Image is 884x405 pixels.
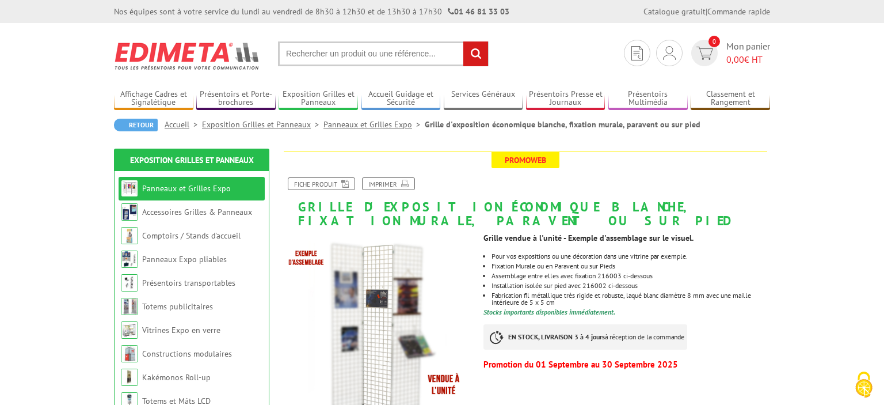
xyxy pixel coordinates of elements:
img: Panneaux et Grilles Expo [121,180,138,197]
p: Promotion du 01 Septembre au 30 Septembre 2025 [483,361,770,368]
a: Accueil [165,119,202,130]
img: Totems publicitaires [121,298,138,315]
a: Présentoirs transportables [142,278,235,288]
a: Commande rapide [707,6,770,17]
font: Stocks importants disponibles immédiatement. [483,308,615,316]
div: Nos équipes sont à votre service du lundi au vendredi de 8h30 à 12h30 et de 13h30 à 17h30 [114,6,509,17]
li: Assemblage entre elles avec fixation 216003 ci-dessous [491,272,770,279]
a: Catalogue gratuit [643,6,706,17]
li: Fabrication fil métallique très rigide et robuste, laqué blanc diamètre 8 mm avec une maille inté... [491,292,770,306]
a: Accueil Guidage et Sécurité [361,89,441,108]
a: Exposition Grilles et Panneaux [279,89,358,108]
a: Accessoires Grilles & Panneaux [142,207,252,217]
span: 0,00 [726,54,744,65]
a: Panneaux et Grilles Expo [142,183,231,194]
img: Edimeta [114,35,261,77]
a: Imprimer [362,177,415,190]
img: devis rapide [696,47,713,60]
img: devis rapide [631,46,643,60]
img: Comptoirs / Stands d'accueil [121,227,138,244]
a: Classement et Rangement [691,89,770,108]
img: Panneaux Expo pliables [121,251,138,268]
a: Exposition Grilles et Panneaux [130,155,254,165]
input: rechercher [463,41,488,66]
img: Cookies (fenêtre modale) [849,370,878,399]
div: | [643,6,770,17]
span: Mon panier [726,40,770,66]
li: Installation isolée sur pied avec 216002 ci-dessous [491,282,770,289]
a: Panneaux et Grilles Expo [323,119,425,130]
span: 0 [708,36,720,47]
a: Retour [114,119,158,131]
span: € HT [726,53,770,66]
p: à réception de la commande [483,324,687,350]
a: Panneaux Expo pliables [142,254,227,264]
img: devis rapide [663,46,676,60]
a: Affichage Cadres et Signalétique [114,89,193,108]
a: Présentoirs Presse et Journaux [526,89,605,108]
a: Présentoirs Multimédia [608,89,688,108]
li: Grille d'exposition économique blanche, fixation murale, paravent ou sur pied [425,119,700,130]
a: Comptoirs / Stands d'accueil [142,230,241,241]
span: Promoweb [491,152,559,168]
strong: EN STOCK, LIVRAISON 3 à 4 jours [508,332,605,341]
p: Pour vos expositions ou une décoration dans une vitrine par exemple. [491,253,770,260]
a: Fiche produit [288,177,355,190]
a: Exposition Grilles et Panneaux [202,119,323,130]
li: Fixation Murale ou en Paravent ou sur Pieds [491,263,770,270]
strong: Grille vendue à l'unité - Exemple d'assemblage sur le visuel. [483,233,694,243]
img: Présentoirs transportables [121,274,138,292]
img: Accessoires Grilles & Panneaux [121,203,138,221]
a: Services Généraux [444,89,523,108]
button: Cookies (fenêtre modale) [844,366,884,405]
a: devis rapide 0 Mon panier 0,00€ HT [688,40,770,66]
strong: 01 46 81 33 03 [448,6,509,17]
input: Rechercher un produit ou une référence... [278,41,489,66]
a: Totems publicitaires [142,301,213,312]
a: Présentoirs et Porte-brochures [196,89,276,108]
